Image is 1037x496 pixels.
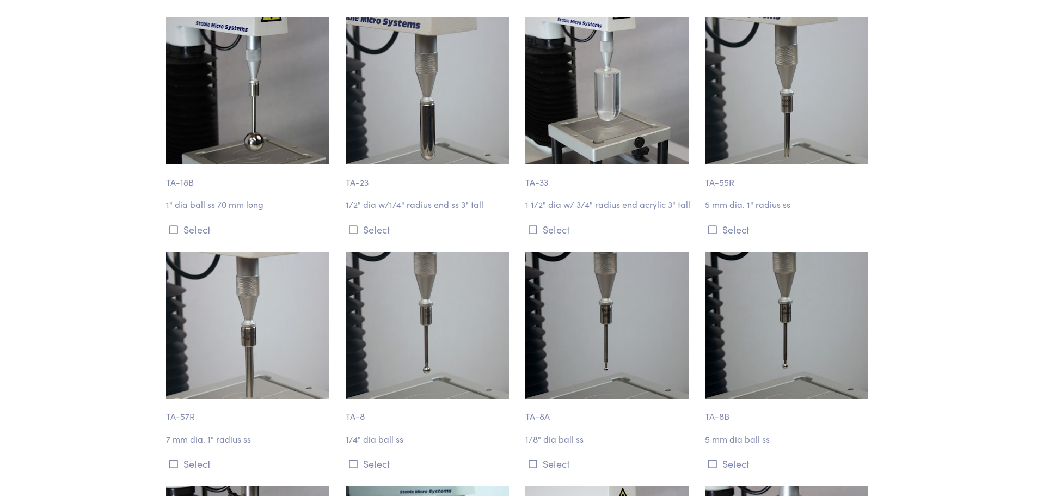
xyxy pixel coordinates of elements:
p: 1" dia ball ss 70 mm long [166,198,333,212]
p: TA-18B [166,164,333,189]
button: Select [705,455,872,473]
p: TA-33 [525,164,692,189]
p: 1/2" dia w/1/4" radius end ss 3" tall [346,198,512,212]
img: puncture_ta-57r_7mm_4.jpg [166,252,329,399]
button: Select [346,221,512,238]
p: TA-57R [166,399,333,424]
p: TA-55R [705,164,872,189]
img: rounded_ta-8a_eigth-inch-ball_2.jpg [525,252,689,399]
img: rounded_ta-8_quarter-inch-ball_3.jpg [346,252,509,399]
button: Select [705,221,872,238]
p: 5 mm dia ball ss [705,432,872,446]
button: Select [346,455,512,473]
img: rounded_ta-23_half-inch-ball_2.jpg [346,17,509,164]
p: 1/8" dia ball ss [525,432,692,446]
p: TA-8B [705,399,872,424]
button: Select [166,221,333,238]
p: 7 mm dia. 1" radius ss [166,432,333,446]
p: 1/4" dia ball ss [346,432,512,446]
img: rounded_ta-18b_1-inch-ball.jpg [166,17,329,164]
img: rounded_ta-8b_5mm-ball_2.jpg [705,252,868,399]
p: 1 1/2" dia w/ 3/4" radius end acrylic 3" tall [525,198,692,212]
p: TA-8A [525,399,692,424]
p: 5 mm dia. 1" radius ss [705,198,872,212]
img: rounded_ta-33_1-half-inch-ball.jpg [525,17,689,164]
button: Select [166,455,333,473]
p: TA-8 [346,399,512,424]
img: puncture_ta-55r_5mm_2.jpg [705,17,868,164]
button: Select [525,455,692,473]
button: Select [525,221,692,238]
p: TA-23 [346,164,512,189]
